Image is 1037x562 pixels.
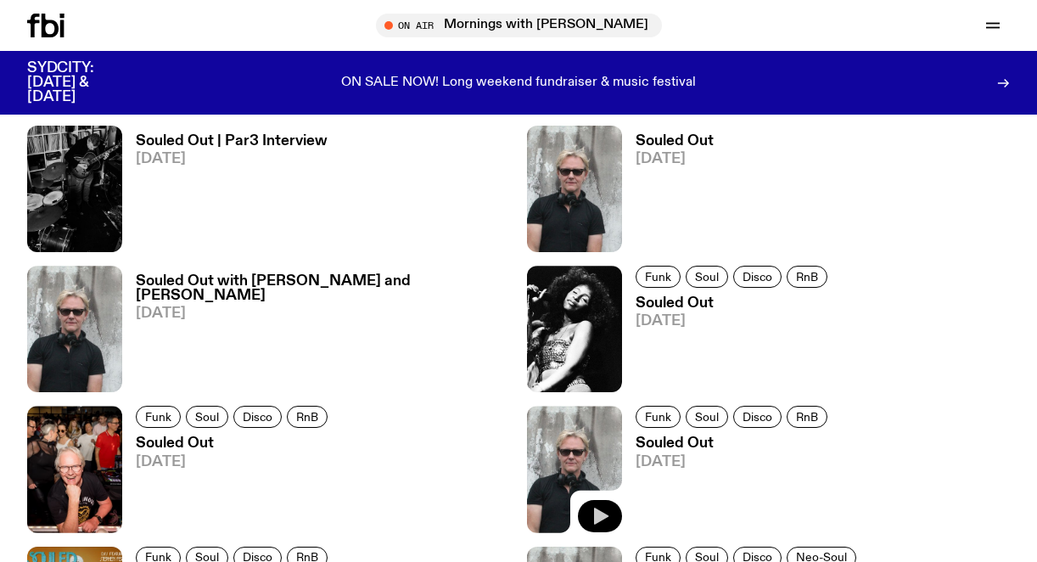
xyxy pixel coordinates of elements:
[287,406,328,428] a: RnB
[136,406,181,428] a: Funk
[645,270,671,283] span: Funk
[636,134,714,149] h3: Souled Out
[243,411,272,424] span: Disco
[186,406,228,428] a: Soul
[733,266,782,288] a: Disco
[122,436,333,532] a: Souled Out[DATE]
[341,76,696,91] p: ON SALE NOW! Long weekend fundraiser & music festival
[122,274,510,392] a: Souled Out with [PERSON_NAME] and [PERSON_NAME][DATE]
[796,411,818,424] span: RnB
[136,134,328,149] h3: Souled Out | Par3 Interview
[686,266,728,288] a: Soul
[645,411,671,424] span: Funk
[622,296,832,392] a: Souled Out[DATE]
[527,406,622,532] img: Stephen looks directly at the camera, wearing a black tee, black sunglasses and headphones around...
[122,134,328,252] a: Souled Out | Par3 Interview[DATE]
[787,406,827,428] a: RnB
[622,436,832,532] a: Souled Out[DATE]
[695,411,719,424] span: Soul
[787,266,827,288] a: RnB
[622,134,714,252] a: Souled Out[DATE]
[695,270,719,283] span: Soul
[136,455,333,469] span: [DATE]
[233,406,282,428] a: Disco
[636,406,681,428] a: Funk
[636,455,832,469] span: [DATE]
[636,314,832,329] span: [DATE]
[195,411,219,424] span: Soul
[27,61,136,104] h3: SYDCITY: [DATE] & [DATE]
[136,306,510,321] span: [DATE]
[743,270,772,283] span: Disco
[527,126,622,252] img: Stephen looks directly at the camera, wearing a black tee, black sunglasses and headphones around...
[743,411,772,424] span: Disco
[733,406,782,428] a: Disco
[296,411,318,424] span: RnB
[636,266,681,288] a: Funk
[636,152,714,166] span: [DATE]
[636,436,832,451] h3: Souled Out
[796,270,818,283] span: RnB
[136,152,328,166] span: [DATE]
[636,296,832,311] h3: Souled Out
[136,436,333,451] h3: Souled Out
[686,406,728,428] a: Soul
[376,14,662,37] button: On AirMornings with [PERSON_NAME]
[145,411,171,424] span: Funk
[27,266,122,392] img: Stephen looks directly at the camera, wearing a black tee, black sunglasses and headphones around...
[136,274,510,303] h3: Souled Out with [PERSON_NAME] and [PERSON_NAME]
